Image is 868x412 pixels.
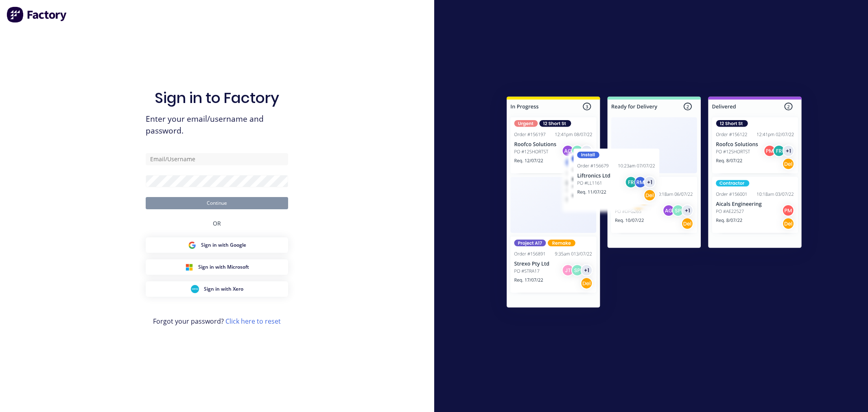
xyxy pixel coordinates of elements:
h1: Sign in to Factory [155,89,279,107]
button: Google Sign inSign in with Google [146,237,288,253]
button: Xero Sign inSign in with Xero [146,281,288,297]
button: Microsoft Sign inSign in with Microsoft [146,259,288,275]
span: Sign in with Google [201,241,246,249]
img: Google Sign in [188,241,196,249]
button: Continue [146,197,288,209]
span: Forgot your password? [153,316,281,326]
img: Xero Sign in [191,285,199,293]
a: Click here to reset [225,317,281,326]
span: Sign in with Xero [204,285,243,293]
div: OR [213,209,221,237]
img: Sign in [489,80,820,327]
img: Factory [7,7,68,23]
img: Microsoft Sign in [185,263,193,271]
input: Email/Username [146,153,288,165]
span: Sign in with Microsoft [198,263,249,271]
span: Enter your email/username and password. [146,113,288,137]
